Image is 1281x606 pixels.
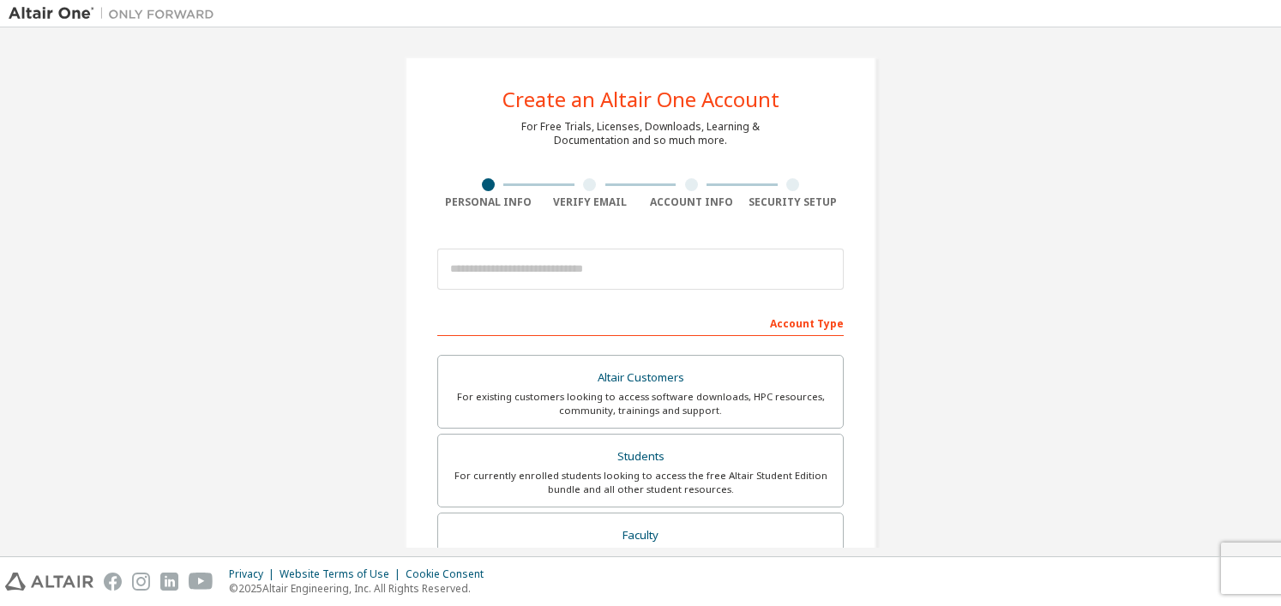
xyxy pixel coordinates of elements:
[448,524,833,548] div: Faculty
[5,573,93,591] img: altair_logo.svg
[640,195,743,209] div: Account Info
[521,120,760,147] div: For Free Trials, Licenses, Downloads, Learning & Documentation and so much more.
[437,309,844,336] div: Account Type
[502,89,779,110] div: Create an Altair One Account
[448,547,833,574] div: For faculty & administrators of academic institutions administering students and accessing softwa...
[132,573,150,591] img: instagram.svg
[160,573,178,591] img: linkedin.svg
[448,469,833,496] div: For currently enrolled students looking to access the free Altair Student Edition bundle and all ...
[9,5,223,22] img: Altair One
[448,445,833,469] div: Students
[406,567,494,581] div: Cookie Consent
[189,573,213,591] img: youtube.svg
[280,567,406,581] div: Website Terms of Use
[229,581,494,596] p: © 2025 Altair Engineering, Inc. All Rights Reserved.
[104,573,122,591] img: facebook.svg
[448,390,833,417] div: For existing customers looking to access software downloads, HPC resources, community, trainings ...
[437,195,539,209] div: Personal Info
[539,195,641,209] div: Verify Email
[229,567,280,581] div: Privacy
[743,195,845,209] div: Security Setup
[448,366,833,390] div: Altair Customers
